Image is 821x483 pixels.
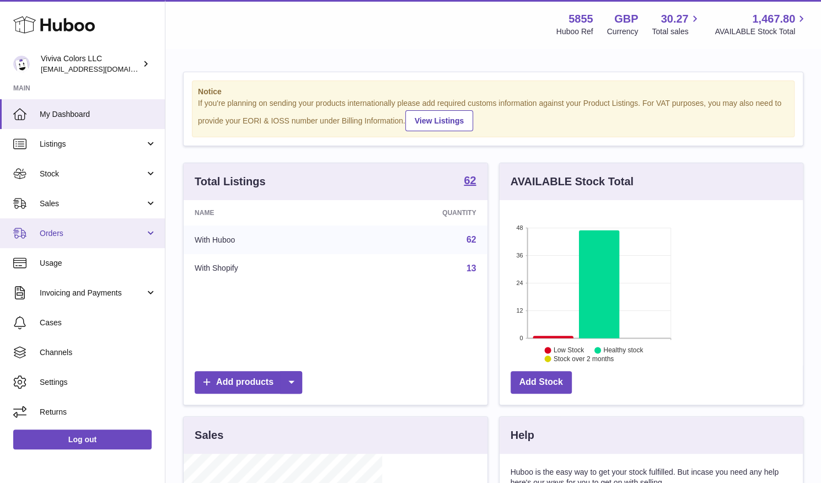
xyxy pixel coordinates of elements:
[464,175,476,186] strong: 62
[195,371,302,394] a: Add products
[40,407,157,417] span: Returns
[466,235,476,244] a: 62
[516,280,523,286] text: 24
[40,347,157,358] span: Channels
[405,110,473,131] a: View Listings
[41,53,140,74] div: Viviva Colors LLC
[556,26,593,37] div: Huboo Ref
[519,335,523,341] text: 0
[752,12,795,26] span: 1,467.80
[41,65,162,73] span: [EMAIL_ADDRESS][DOMAIN_NAME]
[40,169,145,179] span: Stock
[195,174,266,189] h3: Total Listings
[511,428,534,443] h3: Help
[464,175,476,188] a: 62
[603,346,643,354] text: Healthy stock
[715,26,808,37] span: AVAILABLE Stock Total
[13,430,152,449] a: Log out
[40,228,145,239] span: Orders
[568,12,593,26] strong: 5855
[607,26,638,37] div: Currency
[184,200,347,226] th: Name
[195,428,223,443] h3: Sales
[661,12,688,26] span: 30.27
[553,355,613,363] text: Stock over 2 months
[40,139,145,149] span: Listings
[516,224,523,231] text: 48
[652,12,701,37] a: 30.27 Total sales
[198,98,788,131] div: If you're planning on sending your products internationally please add required customs informati...
[511,371,572,394] a: Add Stock
[466,264,476,273] a: 13
[184,254,347,283] td: With Shopify
[516,252,523,259] text: 36
[40,377,157,388] span: Settings
[40,198,145,209] span: Sales
[511,174,634,189] h3: AVAILABLE Stock Total
[40,288,145,298] span: Invoicing and Payments
[715,12,808,37] a: 1,467.80 AVAILABLE Stock Total
[198,87,788,97] strong: Notice
[347,200,487,226] th: Quantity
[184,226,347,254] td: With Huboo
[40,258,157,269] span: Usage
[13,56,30,72] img: admin@vivivacolors.com
[516,307,523,314] text: 12
[40,109,157,120] span: My Dashboard
[553,346,584,354] text: Low Stock
[652,26,701,37] span: Total sales
[40,318,157,328] span: Cases
[614,12,638,26] strong: GBP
